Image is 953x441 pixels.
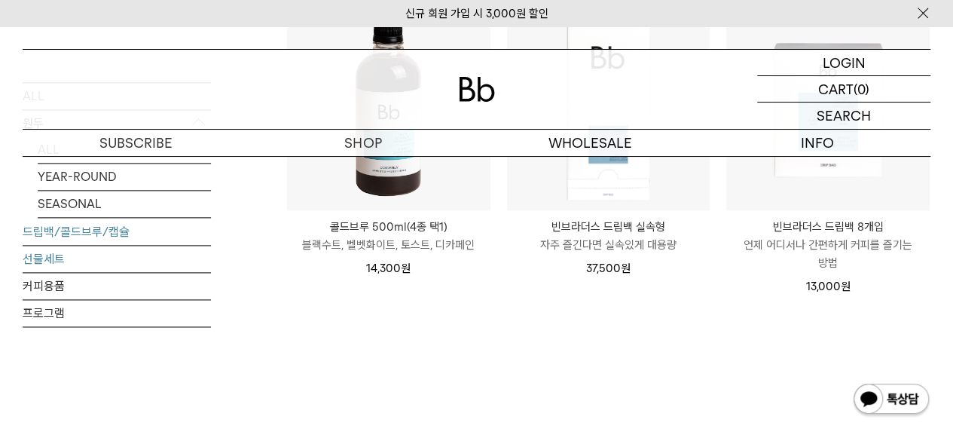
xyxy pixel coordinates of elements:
[852,382,930,418] img: 카카오톡 채널 1:1 채팅 버튼
[806,280,851,293] span: 13,000
[287,236,490,254] p: 블랙수트, 벨벳화이트, 토스트, 디카페인
[23,218,211,244] a: 드립백/콜드브루/캡슐
[287,218,490,236] p: 콜드브루 500ml(4종 택1)
[507,218,710,254] a: 빈브라더스 드립백 실속형 자주 즐긴다면 실속있게 대용량
[704,130,930,156] p: INFO
[23,245,211,271] a: 선물세트
[23,272,211,299] a: 커피용품
[823,50,866,75] p: LOGIN
[726,218,930,236] p: 빈브라더스 드립백 8개입
[405,7,548,20] a: 신규 회원 가입 시 3,000원 할인
[586,262,631,275] span: 37,500
[287,218,490,254] a: 콜드브루 500ml(4종 택1) 블랙수트, 벨벳화이트, 토스트, 디카페인
[818,76,854,102] p: CART
[477,130,704,156] p: WHOLESALE
[621,262,631,275] span: 원
[23,130,249,156] a: SUBSCRIBE
[38,163,211,189] a: YEAR-ROUND
[817,103,871,129] p: SEARCH
[23,299,211,326] a: 프로그램
[401,262,411,275] span: 원
[507,236,710,254] p: 자주 즐긴다면 실속있게 대용량
[507,218,710,236] p: 빈브라더스 드립백 실속형
[726,218,930,272] a: 빈브라더스 드립백 8개입 언제 어디서나 간편하게 커피를 즐기는 방법
[757,50,930,76] a: LOGIN
[38,190,211,216] a: SEASONAL
[249,130,476,156] a: SHOP
[841,280,851,293] span: 원
[459,77,495,102] img: 로고
[757,76,930,103] a: CART (0)
[854,76,869,102] p: (0)
[726,236,930,272] p: 언제 어디서나 간편하게 커피를 즐기는 방법
[366,262,411,275] span: 14,300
